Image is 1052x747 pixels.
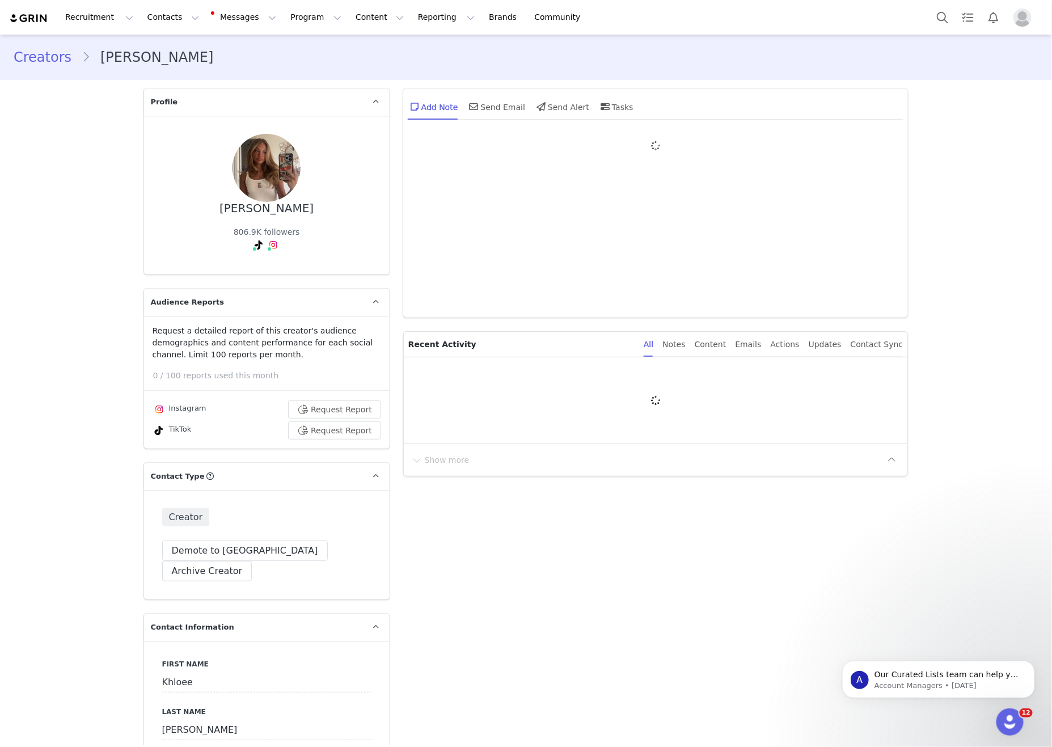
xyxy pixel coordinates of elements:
[288,400,381,419] button: Request Report
[1007,9,1043,27] button: Profile
[736,332,762,357] div: Emails
[771,332,800,357] div: Actions
[151,622,234,633] span: Contact Information
[411,451,470,469] button: Show more
[1013,9,1032,27] img: placeholder-profile.jpg
[695,332,726,357] div: Content
[408,93,458,120] div: Add Note
[155,405,164,414] img: instagram.svg
[644,332,653,357] div: All
[930,5,955,30] button: Search
[58,5,140,30] button: Recruitment
[534,93,589,120] div: Send Alert
[825,637,1052,716] iframe: Intercom notifications message
[1020,708,1033,718] span: 12
[234,226,300,238] div: 806.9K followers
[162,541,328,561] button: Demote to [GEOGRAPHIC_DATA]
[162,561,252,581] button: Archive Creator
[981,5,1006,30] button: Notifications
[528,5,593,30] a: Community
[153,370,390,382] p: 0 / 100 reports used this month
[162,659,371,669] label: First Name
[162,508,210,526] span: Creator
[851,332,903,357] div: Contact Sync
[153,424,192,437] div: TikTok
[996,708,1024,736] iframe: Intercom live chat
[219,202,314,215] div: [PERSON_NAME]
[956,5,981,30] a: Tasks
[288,421,381,440] button: Request Report
[151,96,178,108] span: Profile
[411,5,481,30] button: Reporting
[809,332,842,357] div: Updates
[153,403,206,416] div: Instagram
[9,13,49,24] img: grin logo
[598,93,633,120] div: Tasks
[151,297,225,308] span: Audience Reports
[14,47,82,67] a: Creators
[269,240,278,250] img: instagram.svg
[408,332,635,357] p: Recent Activity
[467,93,526,120] div: Send Email
[162,707,371,717] label: Last Name
[151,471,205,482] span: Contact Type
[284,5,348,30] button: Program
[141,5,206,30] button: Contacts
[206,5,283,30] button: Messages
[233,134,301,202] img: e9e334af-a826-4703-a808-ba82b97fc93f.jpg
[153,325,381,361] p: Request a detailed report of this creator's audience demographics and content performance for eac...
[662,332,685,357] div: Notes
[349,5,411,30] button: Content
[482,5,527,30] a: Brands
